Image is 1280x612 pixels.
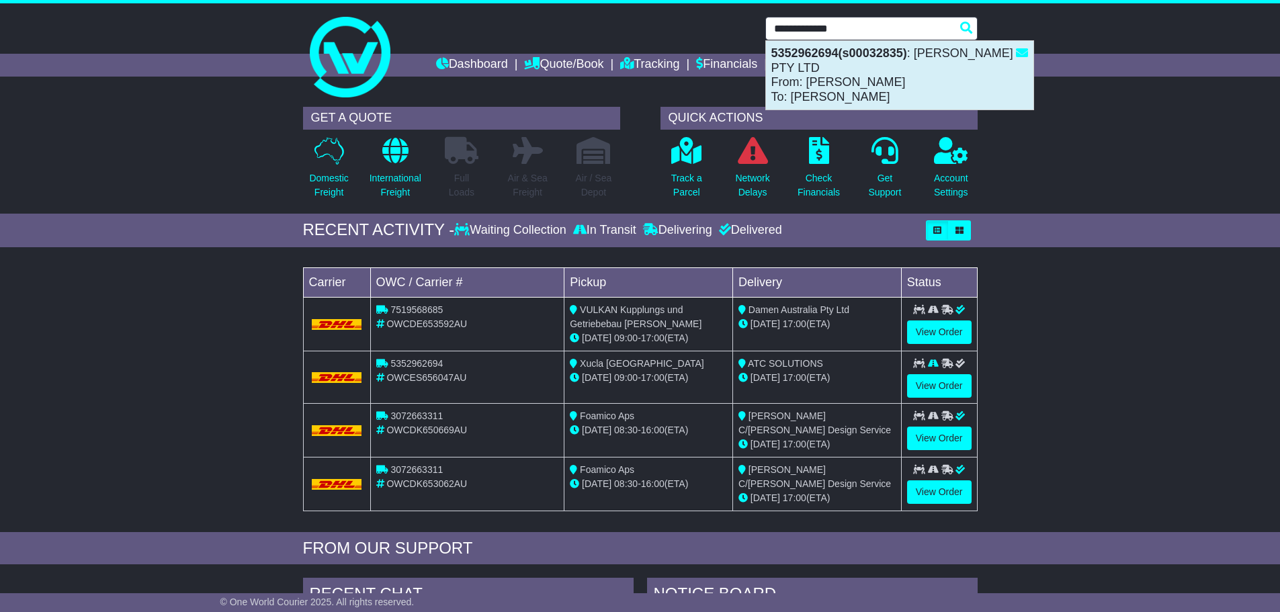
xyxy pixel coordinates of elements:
[641,372,665,383] span: 17:00
[783,372,806,383] span: 17:00
[370,267,564,297] td: OWC / Carrier #
[751,372,780,383] span: [DATE]
[751,439,780,449] span: [DATE]
[868,171,901,200] p: Get Support
[580,358,704,369] span: Xucla [GEOGRAPHIC_DATA]
[751,492,780,503] span: [DATE]
[749,304,849,315] span: Damen Australia Pty Ltd
[620,54,679,77] a: Tracking
[783,492,806,503] span: 17:00
[735,171,769,200] p: Network Delays
[582,425,611,435] span: [DATE]
[390,358,443,369] span: 5352962694
[390,304,443,315] span: 7519568685
[570,423,727,437] div: - (ETA)
[748,358,823,369] span: ATC SOLUTIONS
[738,491,896,505] div: (ETA)
[570,477,727,491] div: - (ETA)
[738,371,896,385] div: (ETA)
[369,136,422,207] a: InternationalFreight
[386,318,467,329] span: OWCDE653592AU
[640,223,716,238] div: Delivering
[576,171,612,200] p: Air / Sea Depot
[312,425,362,436] img: DHL.png
[390,464,443,475] span: 3072663311
[303,107,620,130] div: GET A QUOTE
[582,333,611,343] span: [DATE]
[671,171,702,200] p: Track a Parcel
[797,136,841,207] a: CheckFinancials
[641,478,665,489] span: 16:00
[445,171,478,200] p: Full Loads
[570,371,727,385] div: - (ETA)
[738,317,896,331] div: (ETA)
[454,223,569,238] div: Waiting Collection
[570,304,701,329] span: VULKAN Kupplungs und Getriebebau [PERSON_NAME]
[751,318,780,329] span: [DATE]
[614,372,638,383] span: 09:00
[901,267,977,297] td: Status
[783,439,806,449] span: 17:00
[907,320,972,344] a: View Order
[907,374,972,398] a: View Order
[386,372,466,383] span: OWCES656047AU
[783,318,806,329] span: 17:00
[907,480,972,504] a: View Order
[671,136,703,207] a: Track aParcel
[582,478,611,489] span: [DATE]
[386,425,467,435] span: OWCDK650669AU
[508,171,548,200] p: Air & Sea Freight
[771,46,907,60] strong: 5352962694(s00032835)
[524,54,603,77] a: Quote/Book
[436,54,508,77] a: Dashboard
[303,539,978,558] div: FROM OUR SUPPORT
[660,107,978,130] div: QUICK ACTIONS
[766,41,1033,110] div: : [PERSON_NAME] PTY LTD From: [PERSON_NAME] To: [PERSON_NAME]
[738,410,891,435] span: [PERSON_NAME] C/[PERSON_NAME] Design Service
[934,171,968,200] p: Account Settings
[798,171,840,200] p: Check Financials
[614,425,638,435] span: 08:30
[303,267,370,297] td: Carrier
[907,427,972,450] a: View Order
[580,464,634,475] span: Foamico Aps
[370,171,421,200] p: International Freight
[390,410,443,421] span: 3072663311
[614,333,638,343] span: 09:00
[641,425,665,435] span: 16:00
[738,437,896,451] div: (ETA)
[220,597,415,607] span: © One World Courier 2025. All rights reserved.
[580,410,634,421] span: Foamico Aps
[570,331,727,345] div: - (ETA)
[716,223,782,238] div: Delivered
[641,333,665,343] span: 17:00
[570,223,640,238] div: In Transit
[308,136,349,207] a: DomesticFreight
[867,136,902,207] a: GetSupport
[564,267,733,297] td: Pickup
[312,372,362,383] img: DHL.png
[738,464,891,489] span: [PERSON_NAME] C/[PERSON_NAME] Design Service
[312,479,362,490] img: DHL.png
[582,372,611,383] span: [DATE]
[734,136,770,207] a: NetworkDelays
[696,54,757,77] a: Financials
[309,171,348,200] p: Domestic Freight
[933,136,969,207] a: AccountSettings
[303,220,455,240] div: RECENT ACTIVITY -
[386,478,467,489] span: OWCDK653062AU
[732,267,901,297] td: Delivery
[312,319,362,330] img: DHL.png
[614,478,638,489] span: 08:30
